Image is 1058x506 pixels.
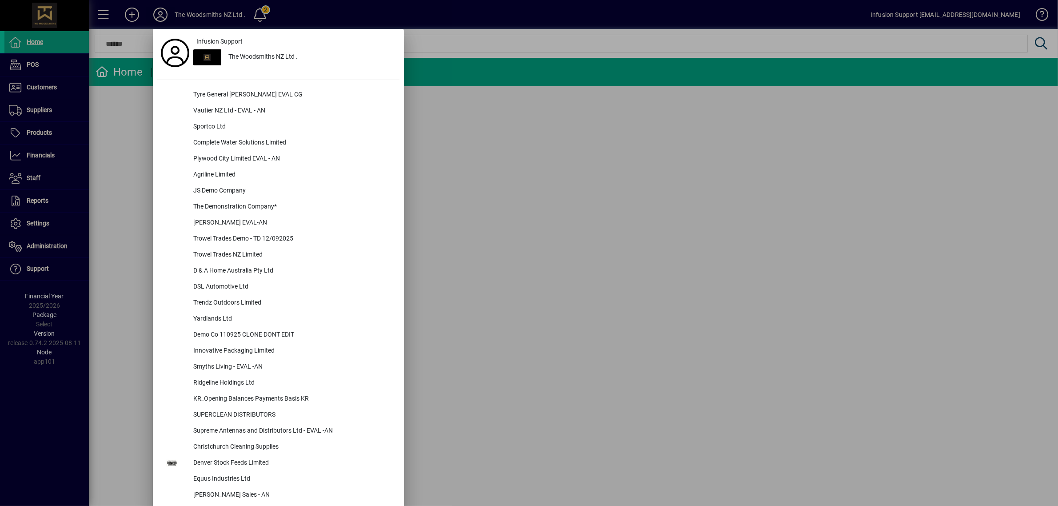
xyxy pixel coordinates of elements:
[186,327,399,343] div: Demo Co 110925 CLONE DONT EDIT
[186,247,399,263] div: Trowel Trades NZ Limited
[186,391,399,407] div: KR_Opening Balances Payments Basis KR
[157,279,399,295] button: DSL Automotive Ltd
[157,455,399,471] button: Denver Stock Feeds Limited
[186,151,399,167] div: Plywood City Limited EVAL - AN
[186,263,399,279] div: D & A Home Australia Pty Ltd
[186,279,399,295] div: DSL Automotive Ltd
[186,295,399,311] div: Trendz Outdoors Limited
[221,49,399,65] div: The Woodsmiths NZ Ltd .
[157,311,399,327] button: Yardlands Ltd
[157,343,399,359] button: Innovative Packaging Limited
[186,423,399,439] div: Supreme Antennas and Distributors Ltd - EVAL -AN
[157,439,399,455] button: Christchurch Cleaning Supplies
[157,423,399,439] button: Supreme Antennas and Distributors Ltd - EVAL -AN
[157,45,193,61] a: Profile
[157,247,399,263] button: Trowel Trades NZ Limited
[186,407,399,423] div: SUPERCLEAN DISTRIBUTORS
[186,343,399,359] div: Innovative Packaging Limited
[157,375,399,391] button: Ridgeline Holdings Ltd
[157,103,399,119] button: Vautier NZ Ltd - EVAL - AN
[186,359,399,375] div: Smyths Living - EVAL -AN
[186,215,399,231] div: [PERSON_NAME] EVAL-AN
[157,87,399,103] button: Tyre General [PERSON_NAME] EVAL CG
[186,471,399,487] div: Equus Industries Ltd
[186,199,399,215] div: The Demonstration Company*
[157,183,399,199] button: JS Demo Company
[157,119,399,135] button: Sportco Ltd
[157,327,399,343] button: Demo Co 110925 CLONE DONT EDIT
[157,295,399,311] button: Trendz Outdoors Limited
[186,311,399,327] div: Yardlands Ltd
[186,103,399,119] div: Vautier NZ Ltd - EVAL - AN
[157,407,399,423] button: SUPERCLEAN DISTRIBUTORS
[157,471,399,487] button: Equus Industries Ltd
[157,135,399,151] button: Complete Water Solutions Limited
[157,215,399,231] button: [PERSON_NAME] EVAL-AN
[186,455,399,471] div: Denver Stock Feeds Limited
[186,375,399,391] div: Ridgeline Holdings Ltd
[157,167,399,183] button: Agriline Limited
[186,119,399,135] div: Sportco Ltd
[186,135,399,151] div: Complete Water Solutions Limited
[186,167,399,183] div: Agriline Limited
[157,151,399,167] button: Plywood City Limited EVAL - AN
[157,263,399,279] button: D & A Home Australia Pty Ltd
[186,487,399,503] div: [PERSON_NAME] Sales - AN
[193,49,399,65] button: The Woodsmiths NZ Ltd .
[186,183,399,199] div: JS Demo Company
[157,487,399,503] button: [PERSON_NAME] Sales - AN
[193,33,399,49] a: Infusion Support
[157,359,399,375] button: Smyths Living - EVAL -AN
[157,199,399,215] button: The Demonstration Company*
[157,391,399,407] button: KR_Opening Balances Payments Basis KR
[157,231,399,247] button: Trowel Trades Demo - TD 12/092025
[186,439,399,455] div: Christchurch Cleaning Supplies
[196,37,243,46] span: Infusion Support
[186,231,399,247] div: Trowel Trades Demo - TD 12/092025
[186,87,399,103] div: Tyre General [PERSON_NAME] EVAL CG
